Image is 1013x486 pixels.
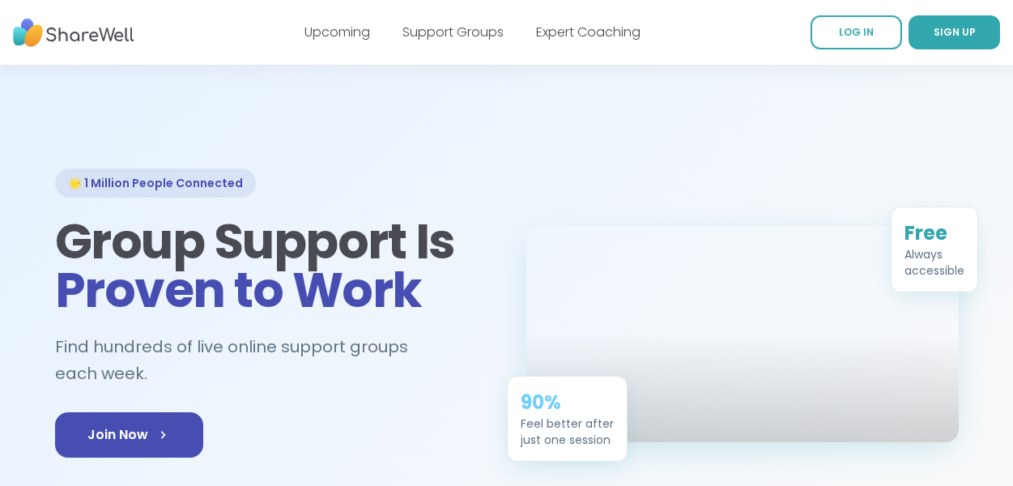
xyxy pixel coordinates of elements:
[904,220,964,246] div: Free
[811,15,902,49] a: LOG IN
[55,217,487,314] h1: Group Support Is
[904,246,964,279] div: Always accessible
[934,25,976,39] span: SIGN UP
[87,425,171,445] span: Join Now
[402,23,504,41] a: Support Groups
[55,334,487,386] h2: Find hundreds of live online support groups each week.
[55,412,203,458] a: Join Now
[839,25,874,39] span: LOG IN
[304,23,370,41] a: Upcoming
[536,23,641,41] a: Expert Coaching
[13,11,134,55] img: ShareWell Nav Logo
[521,390,614,416] div: 90%
[55,256,422,324] span: Proven to Work
[909,15,1000,49] a: SIGN UP
[521,416,614,448] div: Feel better after just one session
[55,168,256,198] div: 🌟 1 Million People Connected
